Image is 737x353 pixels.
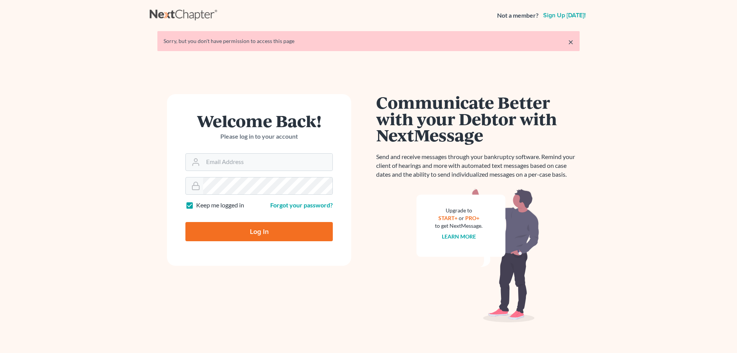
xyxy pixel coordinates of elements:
span: or [459,215,464,221]
div: to get NextMessage. [435,222,483,230]
a: Learn more [442,233,476,240]
input: Log In [185,222,333,241]
div: Upgrade to [435,207,483,214]
p: Send and receive messages through your bankruptcy software. Remind your client of hearings and mo... [376,152,580,179]
div: Sorry, but you don't have permission to access this page [164,37,573,45]
h1: Welcome Back! [185,113,333,129]
a: × [568,37,573,46]
h1: Communicate Better with your Debtor with NextMessage [376,94,580,143]
img: nextmessage_bg-59042aed3d76b12b5cd301f8e5b87938c9018125f34e5fa2b7a6b67550977c72.svg [416,188,539,323]
label: Keep me logged in [196,201,244,210]
p: Please log in to your account [185,132,333,141]
a: START+ [438,215,458,221]
strong: Not a member? [497,11,539,20]
input: Email Address [203,154,332,171]
a: Forgot your password? [270,201,333,209]
a: PRO+ [465,215,479,221]
a: Sign up [DATE]! [542,12,587,18]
